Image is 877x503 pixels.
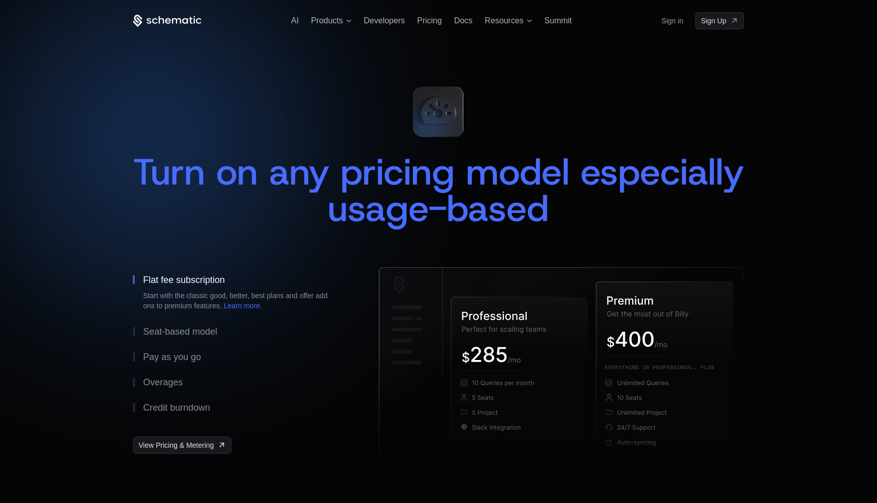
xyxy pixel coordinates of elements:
div: Pay as you go [143,352,201,362]
span: Turn on any pricing model especially usage-based [133,148,755,233]
div: Credit burndown [143,403,210,412]
div: Flat fee subscription [143,275,225,284]
span: Resources [485,16,523,25]
div: Start with the classic good, better, best plans and offer add ons to premium features. . [143,291,336,311]
a: AI [291,16,299,25]
span: Sign Up [701,16,726,26]
g: 285 [471,347,507,362]
a: Docs [454,16,473,25]
div: Seat-based model [143,327,217,336]
button: Credit burndown [133,395,346,420]
button: Flat fee subscriptionStart with the classic good, better, best plans and offer add ons to premium... [133,267,346,319]
a: Summit [545,16,572,25]
a: [object Object] [695,12,744,29]
span: Products [311,16,343,25]
button: Pay as you go [133,344,346,370]
a: Learn more [224,302,260,310]
button: Seat-based model [133,319,346,344]
a: Developers [364,16,405,25]
g: 400 [616,332,654,347]
a: Pricing [417,16,442,25]
div: Overages [143,378,183,387]
button: Overages [133,370,346,395]
a: [object Object],[object Object] [133,437,231,454]
a: Sign in [661,13,683,29]
span: View Pricing & Metering [139,440,214,450]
